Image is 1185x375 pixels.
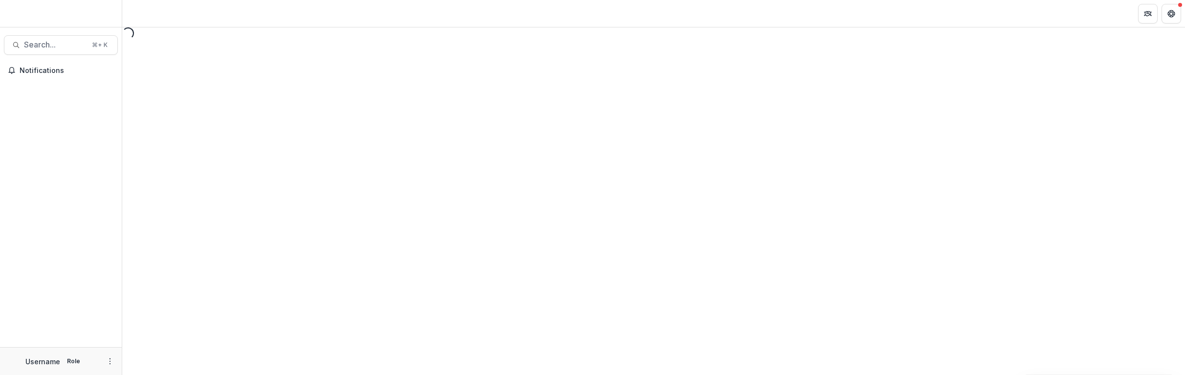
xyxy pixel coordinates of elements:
button: Get Help [1162,4,1181,23]
button: Notifications [4,63,118,78]
button: Search... [4,35,118,55]
span: Notifications [20,67,114,75]
div: ⌘ + K [90,40,110,50]
p: Username [25,356,60,367]
button: Partners [1138,4,1158,23]
p: Role [64,357,83,366]
span: Search... [24,40,86,49]
button: More [104,355,116,367]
